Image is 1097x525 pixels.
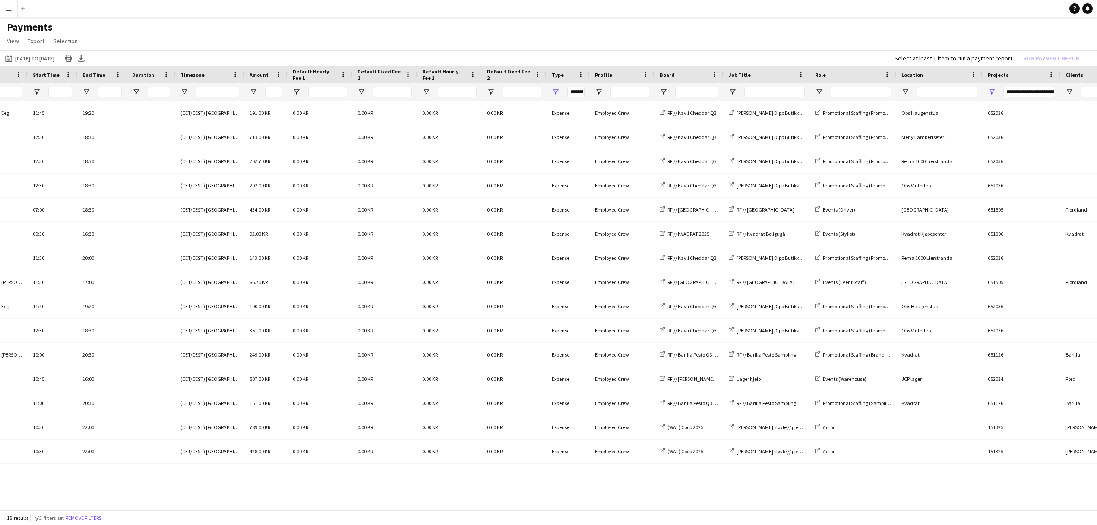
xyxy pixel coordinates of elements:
[590,391,654,415] div: Employed Crew
[737,448,873,455] span: [PERSON_NAME] sløyfe // gjennomføring [GEOGRAPHIC_DATA]
[265,87,282,97] input: Amount Filter Input
[547,343,590,367] div: Expense
[28,198,77,221] div: 07:00
[988,72,1008,78] span: Projects
[132,88,140,96] button: Open Filter Menu
[823,255,911,261] span: Promotional Staffing (Promotional Staff)
[815,351,917,358] a: Promotional Staffing (Brand Ambassadors)
[590,343,654,367] div: Employed Crew
[660,134,717,140] a: RF // Kavli Cheddar Q3
[823,424,835,430] span: Actor
[896,319,983,342] div: Obs Vinterbro
[482,415,547,439] div: 0.00 KR
[815,158,911,164] a: Promotional Staffing (Promotional Staff)
[815,231,855,237] a: Events (Stylist)
[293,88,300,96] button: Open Filter Menu
[487,68,531,81] span: Default Fixed Fee 2
[28,440,77,463] div: 10:30
[896,343,983,367] div: Kvadrat
[422,68,466,81] span: Default Hourly Fee 2
[352,246,417,270] div: 0.00 KR
[352,270,417,294] div: 0.00 KR
[28,125,77,149] div: 12:30
[737,424,873,430] span: [PERSON_NAME] sløyfe // gjennomføring [GEOGRAPHIC_DATA]
[288,149,352,173] div: 0.00 KR
[417,367,482,391] div: 0.00 KR
[77,149,127,173] div: 18:30
[77,270,127,294] div: 17:00
[660,424,703,430] a: (WAL) Coop 2025
[288,198,352,221] div: 0.00 KR
[175,319,244,342] div: (CET/CEST) [GEOGRAPHIC_DATA]
[482,174,547,197] div: 0.00 KR
[77,125,127,149] div: 18:30
[132,72,154,78] span: Duration
[823,231,855,237] span: Events (Stylist)
[482,391,547,415] div: 0.00 KR
[896,222,983,246] div: Kvadrat Kjøpesenter
[288,319,352,342] div: 0.00 KR
[815,303,911,310] a: Promotional Staffing (Promotional Staff)
[196,87,239,97] input: Timezone Filter Input
[823,279,866,285] span: Events (Event Staff)
[417,294,482,318] div: 0.00 KR
[77,440,127,463] div: 22:00
[28,343,77,367] div: 10:00
[288,415,352,439] div: 0.00 KR
[175,222,244,246] div: (CET/CEST) [GEOGRAPHIC_DATA]
[77,415,127,439] div: 22:00
[28,222,77,246] div: 09:30
[482,101,547,125] div: 0.00 KR
[547,415,590,439] div: Expense
[547,440,590,463] div: Expense
[373,87,412,97] input: Default Fixed Fee 1 Filter Input
[729,110,825,116] a: [PERSON_NAME] Dipp Butikkaktivisering
[63,53,74,63] app-action-btn: Print
[357,68,401,81] span: Default Fixed Fee 1
[815,279,866,285] a: Events (Event Staff)
[28,37,44,45] span: Export
[98,87,122,97] input: End Time Filter Input
[482,270,547,294] div: 0.00 KR
[823,303,911,310] span: Promotional Staffing (Promotional Staff)
[590,319,654,342] div: Employed Crew
[28,174,77,197] div: 12:30
[737,134,825,140] span: [PERSON_NAME] Dipp Butikkaktivisering
[590,415,654,439] div: Employed Crew
[250,72,269,78] span: Amount
[175,125,244,149] div: (CET/CEST) [GEOGRAPHIC_DATA]
[482,222,547,246] div: 0.00 KR
[660,376,726,382] a: RF // [PERSON_NAME] 2025
[352,149,417,173] div: 0.00 KR
[417,270,482,294] div: 0.00 KR
[547,367,590,391] div: Expense
[352,125,417,149] div: 0.00 KR
[482,149,547,173] div: 0.00 KR
[482,246,547,270] div: 0.00 KR
[1065,88,1073,96] button: Open Filter Menu
[590,125,654,149] div: Employed Crew
[815,88,823,96] button: Open Filter Menu
[77,391,127,415] div: 20:30
[729,351,796,358] a: RF // Barilla Pesto Sampling
[28,101,77,125] div: 11:45
[737,206,794,213] span: RF // [GEOGRAPHIC_DATA]
[417,125,482,149] div: 0.00 KR
[590,101,654,125] div: Employed Crew
[250,134,270,140] span: 713.00 KR
[503,87,541,97] input: Default Fixed Fee 2 Filter Input
[590,246,654,270] div: Employed Crew
[82,88,90,96] button: Open Filter Menu
[737,158,825,164] span: [PERSON_NAME] Dipp Butikkaktivisering
[823,351,917,358] span: Promotional Staffing (Brand Ambassadors)
[896,149,983,173] div: Rema 1000 Lierstranda
[815,448,835,455] a: Actor
[590,222,654,246] div: Employed Crew
[823,158,911,164] span: Promotional Staffing (Promotional Staff)
[50,35,81,47] a: Selection
[76,53,86,63] app-action-btn: Export XLSX
[815,376,866,382] a: Events (Warehouse)
[417,222,482,246] div: 0.00 KR
[729,376,761,382] a: Lager hjelp
[28,391,77,415] div: 11:00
